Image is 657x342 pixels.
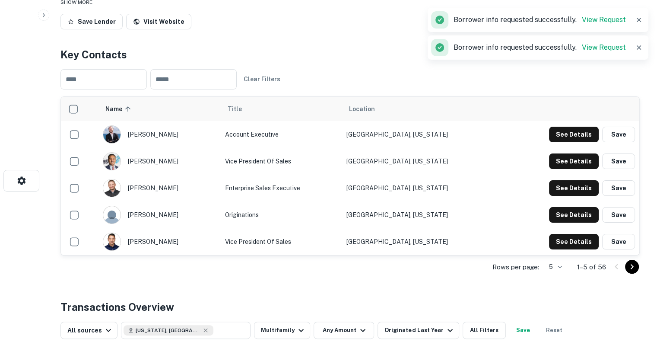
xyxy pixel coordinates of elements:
[602,127,635,142] button: Save
[602,234,635,249] button: Save
[602,153,635,169] button: Save
[342,228,502,255] td: [GEOGRAPHIC_DATA], [US_STATE]
[60,14,123,29] button: Save Lender
[614,273,657,314] iframe: Chat Widget
[105,104,133,114] span: Name
[509,322,537,339] button: Save your search to get updates of matches that match your search criteria.
[314,322,374,339] button: Any Amount
[60,47,640,62] h4: Key Contacts
[103,152,216,170] div: [PERSON_NAME]
[221,121,342,148] td: Account Executive
[463,322,506,339] button: All Filters
[221,148,342,175] td: Vice President of Sales
[492,262,539,272] p: Rows per page:
[221,175,342,201] td: Enterprise Sales Executive
[342,201,502,228] td: [GEOGRAPHIC_DATA], [US_STATE]
[221,228,342,255] td: Vice President of Sales
[228,104,253,114] span: Title
[67,325,114,336] div: All sources
[342,97,502,121] th: Location
[540,322,568,339] button: Reset
[602,207,635,223] button: Save
[103,206,216,224] div: [PERSON_NAME]
[602,180,635,196] button: Save
[103,125,216,144] div: [PERSON_NAME]
[549,127,599,142] button: See Details
[349,104,375,114] span: Location
[103,233,121,250] img: 1627001521793
[384,325,455,336] div: Originated Last Year
[582,43,626,51] a: View Request
[103,179,121,197] img: 1641996878932
[103,153,121,170] img: 1746658896839
[136,326,200,334] span: [US_STATE], [GEOGRAPHIC_DATA]
[60,299,174,315] h4: Transactions Overview
[549,180,599,196] button: See Details
[240,71,284,87] button: Clear Filters
[543,261,563,273] div: 5
[103,126,121,143] img: 1703025342286
[625,260,639,274] button: Go to next page
[342,175,502,201] td: [GEOGRAPHIC_DATA], [US_STATE]
[126,14,191,29] a: Visit Website
[60,322,117,339] button: All sources
[221,97,342,121] th: Title
[98,97,221,121] th: Name
[221,201,342,228] td: Originations
[577,262,606,272] p: 1–5 of 56
[454,42,626,53] p: Borrower info requested successfully.
[103,179,216,197] div: [PERSON_NAME]
[378,322,459,339] button: Originated Last Year
[103,233,216,251] div: [PERSON_NAME]
[549,207,599,223] button: See Details
[582,16,626,24] a: View Request
[342,121,502,148] td: [GEOGRAPHIC_DATA], [US_STATE]
[103,206,121,224] img: 9c8pery4andzj6ohjkjp54ma2
[61,97,639,255] div: scrollable content
[549,234,599,249] button: See Details
[454,15,626,25] p: Borrower info requested successfully.
[342,148,502,175] td: [GEOGRAPHIC_DATA], [US_STATE]
[549,153,599,169] button: See Details
[254,322,310,339] button: Multifamily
